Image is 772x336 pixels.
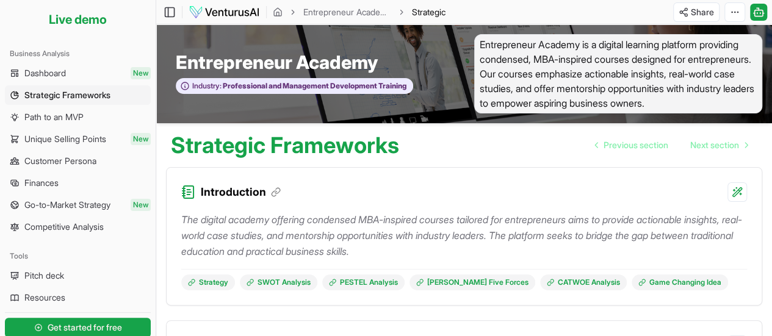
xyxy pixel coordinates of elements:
span: Strategic [412,6,446,18]
a: Strategy [181,274,235,290]
a: Competitive Analysis [5,217,151,237]
span: Previous section [604,139,668,151]
a: PESTEL Analysis [322,274,405,290]
a: Pitch deck [5,266,151,285]
a: Resources [5,288,151,307]
a: Go to previous page [585,133,678,157]
a: DashboardNew [5,63,151,83]
span: Unique Selling Points [24,133,106,145]
a: SWOT Analysis [240,274,317,290]
a: Customer Persona [5,151,151,171]
h3: Introduction [201,184,281,201]
span: Next section [690,139,739,151]
a: Unique Selling PointsNew [5,129,151,149]
a: Game Changing Idea [632,274,728,290]
span: Entrepreneur Academy [176,51,378,73]
p: The digital academy offering condensed MBA-inspired courses tailored for entrepreneurs aims to pr... [181,212,747,259]
button: Share [673,2,720,22]
a: Path to an MVP [5,107,151,127]
a: CATWOE Analysis [540,274,627,290]
span: Get started for free [48,321,122,334]
span: Customer Persona [24,155,96,167]
span: Professional and Management Development Training [222,81,406,91]
div: Tools [5,246,151,266]
span: Pitch deck [24,270,64,282]
div: Business Analysis [5,44,151,63]
a: Entrepreneur Academy [303,6,391,18]
span: Industry: [192,81,222,91]
span: Resources [24,291,65,304]
a: Finances [5,173,151,193]
span: Entrepreneur Academy is a digital learning platform providing condensed, MBA-inspired courses des... [474,34,763,113]
button: Industry:Professional and Management Development Training [176,78,413,95]
span: Competitive Analysis [24,221,104,233]
a: [PERSON_NAME] Five Forces [409,274,535,290]
span: Go-to-Market Strategy [24,199,110,211]
span: New [131,199,151,211]
nav: breadcrumb [273,6,446,18]
h1: Strategic Frameworks [171,133,399,157]
img: logo [189,5,260,20]
span: Strategic Frameworks [24,89,110,101]
a: Go to next page [680,133,757,157]
a: Go-to-Market StrategyNew [5,195,151,215]
span: New [131,67,151,79]
a: Strategic Frameworks [5,85,151,105]
span: Path to an MVP [24,111,84,123]
span: New [131,133,151,145]
nav: pagination [585,133,757,157]
span: Dashboard [24,67,66,79]
span: Share [691,6,714,18]
span: Finances [24,177,59,189]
